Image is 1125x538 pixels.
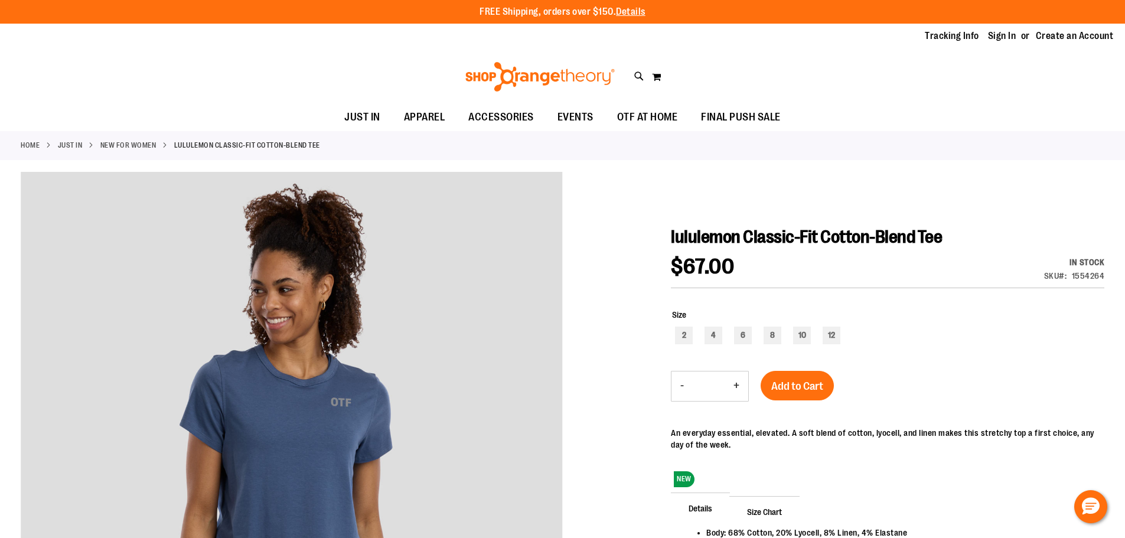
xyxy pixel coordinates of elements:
div: 1554264 [1072,270,1105,282]
span: ACCESSORIES [468,104,534,131]
strong: lululemon Classic-Fit Cotton-Blend Tee [174,140,320,151]
strong: SKU [1044,271,1067,281]
a: APPAREL [392,104,457,131]
a: Create an Account [1036,30,1114,43]
a: EVENTS [546,104,605,131]
div: 4 [705,327,722,344]
span: JUST IN [344,104,380,131]
input: Product quantity [693,372,725,400]
div: 10 [793,327,811,344]
div: 8 [764,327,781,344]
button: Increase product quantity [725,371,748,401]
div: 2 [675,327,693,344]
span: EVENTS [557,104,594,131]
span: Details [671,493,730,523]
p: FREE Shipping, orders over $150. [480,5,645,19]
a: Home [21,140,40,151]
a: OTF AT HOME [605,104,690,131]
span: Size [672,310,686,319]
button: Hello, have a question? Let’s chat. [1074,490,1107,523]
span: OTF AT HOME [617,104,678,131]
div: 6 [734,327,752,344]
a: JUST IN [58,140,83,151]
a: Sign In [988,30,1016,43]
span: lululemon Classic-Fit Cotton-Blend Tee [671,227,942,247]
img: Shop Orangetheory [464,62,617,92]
a: Details [616,6,645,17]
span: Size Chart [729,496,800,527]
button: Add to Cart [761,371,834,400]
div: In stock [1044,256,1105,268]
a: JUST IN [332,104,392,131]
span: FINAL PUSH SALE [701,104,781,131]
div: An everyday essential, elevated. A soft blend of cotton, lyocell, and linen makes this stretchy t... [671,427,1104,451]
a: New for Women [100,140,156,151]
span: APPAREL [404,104,445,131]
a: Tracking Info [925,30,979,43]
span: $67.00 [671,255,734,279]
div: Availability [1044,256,1105,268]
a: ACCESSORIES [456,104,546,131]
span: Add to Cart [771,380,823,393]
a: FINAL PUSH SALE [689,104,793,131]
span: NEW [674,471,694,487]
button: Decrease product quantity [671,371,693,401]
div: 12 [823,327,840,344]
